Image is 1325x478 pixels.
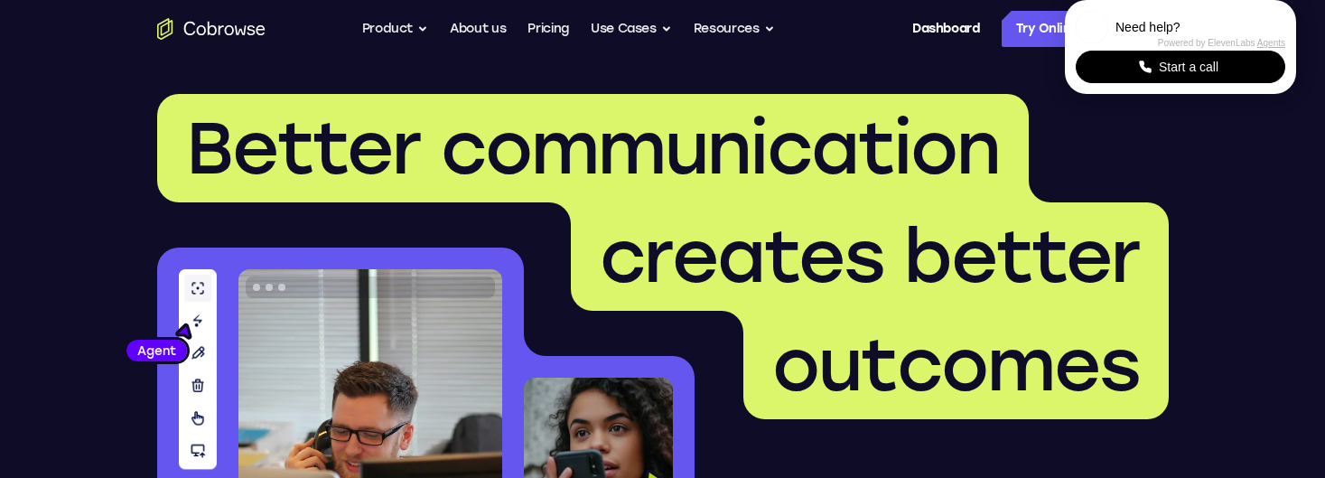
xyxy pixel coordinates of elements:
[912,11,980,47] a: Dashboard
[772,322,1140,408] span: outcomes
[694,11,775,47] button: Resources
[362,11,429,47] button: Product
[157,18,266,40] a: Go to the home page
[450,11,506,47] a: About us
[600,213,1140,300] span: creates better
[186,105,1000,192] span: Better communication
[591,11,672,47] button: Use Cases
[1002,11,1169,47] a: Try Online Demo
[527,11,569,47] a: Pricing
